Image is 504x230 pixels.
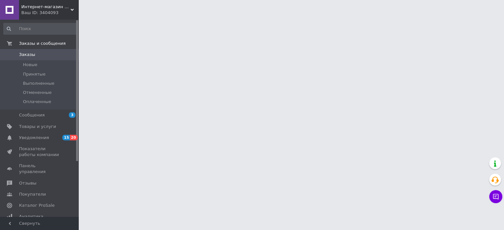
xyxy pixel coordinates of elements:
span: Уведомления [19,135,49,141]
span: Оплаченные [23,99,51,105]
button: Чат с покупателем [489,190,502,203]
span: Панель управления [19,163,61,175]
span: 15 [62,135,70,140]
input: Поиск [3,23,77,35]
span: Покупатели [19,191,46,197]
span: Сообщения [19,112,45,118]
span: Товары и услуги [19,124,56,130]
span: Аналитика [19,214,43,220]
div: Ваш ID: 3404093 [21,10,79,16]
span: Каталог ProSale [19,203,54,208]
span: Показатели работы компании [19,146,61,158]
span: Принятые [23,71,46,77]
span: Заказы [19,52,35,58]
span: 3 [69,112,75,118]
span: Интернет-магазин "Mark i Box" [21,4,71,10]
span: Новые [23,62,37,68]
span: Отмененные [23,90,52,96]
span: Заказы и сообщения [19,41,66,46]
span: Отзывы [19,180,36,186]
span: Выполненные [23,80,54,86]
span: 20 [70,135,77,140]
